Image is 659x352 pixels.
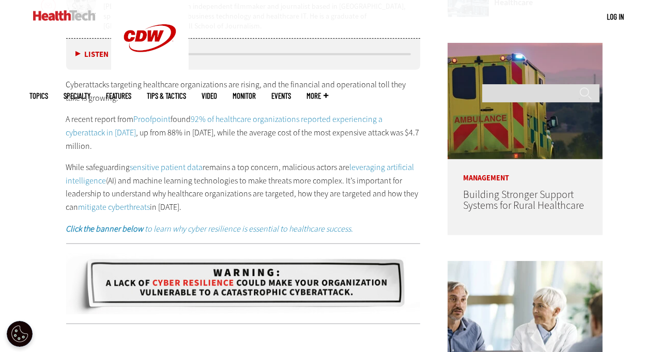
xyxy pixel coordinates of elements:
a: Events [272,92,292,100]
a: Proofpoint [134,114,171,125]
a: leveraging artificial intelligence [66,162,415,186]
span: Specialty [64,92,91,100]
p: A recent report from found , up from 88% in [DATE], while the average cost of the most expensive ... [66,113,421,152]
a: Click the banner below to learn why cyber resilience is essential to healthcare success. [66,223,354,234]
div: User menu [607,11,624,22]
em: to learn why cyber resilience is essential to healthcare success. [145,223,354,234]
a: Log in [607,12,624,21]
p: Management [448,159,603,182]
a: Video [202,92,218,100]
div: Cookie Settings [7,321,33,347]
p: While safeguarding remains a top concern, malicious actors are (AI) and machine learning technolo... [66,161,421,213]
strong: Click the banner below [66,223,144,234]
a: CDW [111,68,189,79]
a: Tips & Tactics [147,92,187,100]
a: mitigate cyberthreats [79,202,150,212]
a: Building Stronger Support Systems for Rural Healthcare [463,188,584,212]
span: More [307,92,329,100]
img: ambulance driving down country road at sunset [448,43,603,159]
a: Features [106,92,132,100]
button: Open Preferences [7,321,33,347]
span: Topics [30,92,49,100]
a: 92% of healthcare organizations reported experiencing a cyberattack in [DATE] [66,114,383,138]
img: Home [33,10,96,21]
img: x-cyberresillience2-static-2024-na-desktop [66,253,421,314]
a: MonITor [233,92,256,100]
a: sensitive patient data [130,162,203,173]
